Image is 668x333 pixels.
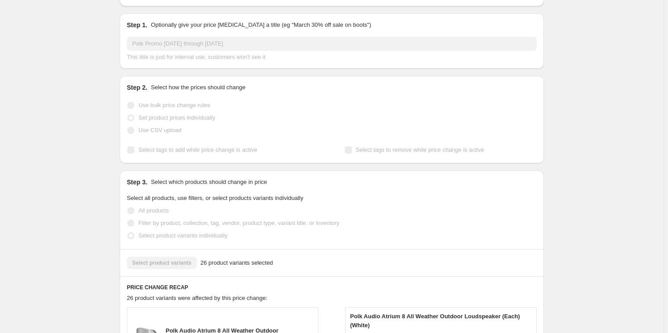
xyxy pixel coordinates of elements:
[138,114,215,121] span: Set product prices individually
[138,207,169,214] span: All products
[356,146,484,153] span: Select tags to remove while price change is active
[151,178,267,187] p: Select which products should change in price
[127,21,147,29] h2: Step 1.
[138,127,181,133] span: Use CSV upload
[138,146,257,153] span: Select tags to add while price change is active
[127,295,267,301] span: 26 product variants were affected by this price change:
[350,313,520,329] span: Polk Audio Atrium 8 All Weather Outdoor Loudspeaker (Each) (White)
[138,102,210,108] span: Use bulk price change rules
[200,258,273,267] span: 26 product variants selected
[127,195,303,201] span: Select all products, use filters, or select products variants individually
[151,21,371,29] p: Optionally give your price [MEDICAL_DATA] a title (eg "March 30% off sale on boots")
[127,54,265,60] span: This title is just for internal use, customers won't see it
[138,220,339,226] span: Filter by product, collection, tag, vendor, product type, variant title, or inventory
[151,83,246,92] p: Select how the prices should change
[127,178,147,187] h2: Step 3.
[127,83,147,92] h2: Step 2.
[127,284,537,291] h6: PRICE CHANGE RECAP
[138,232,227,239] span: Select product variants individually
[127,37,537,51] input: 30% off holiday sale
